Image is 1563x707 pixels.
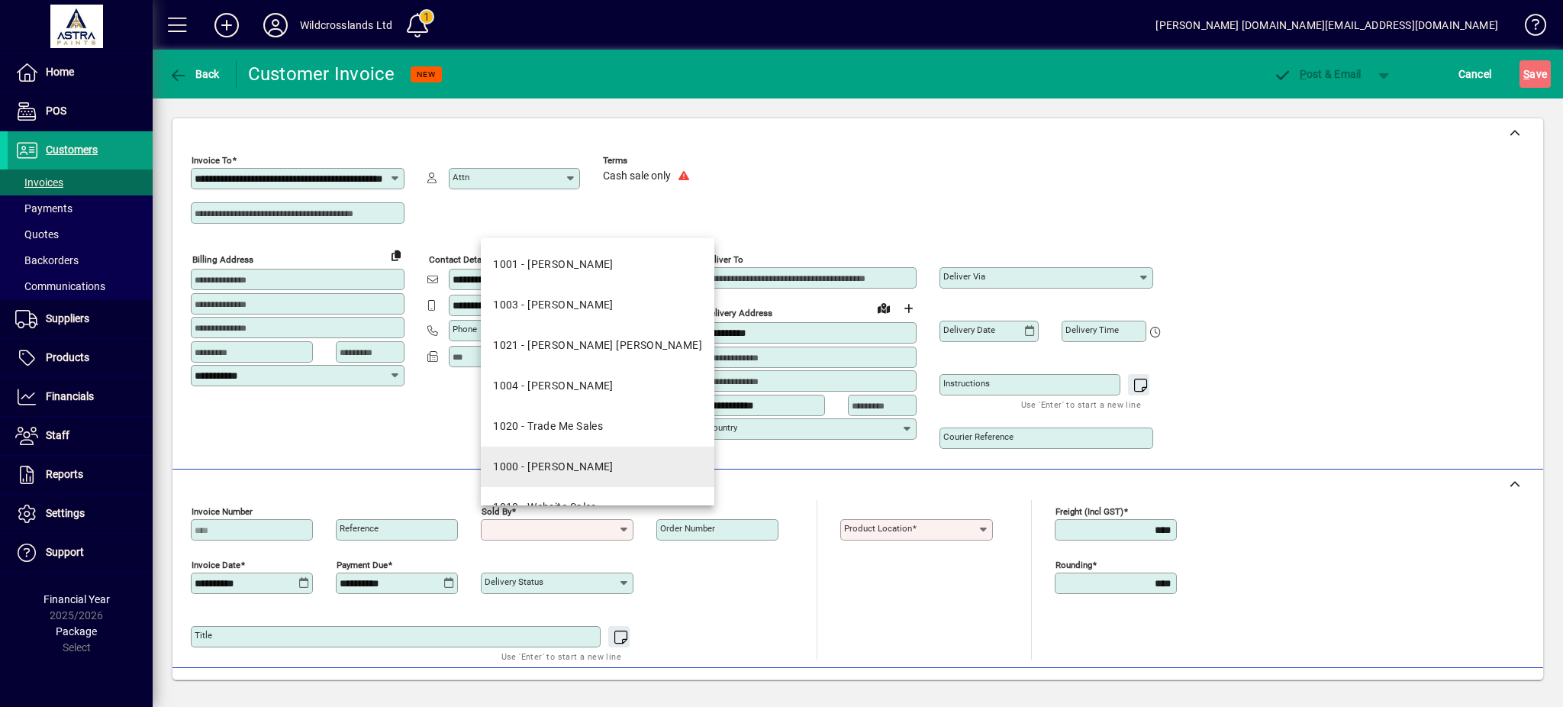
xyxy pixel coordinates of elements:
[481,325,714,366] mat-option: 1021 - Mark Cathie
[493,418,603,434] div: 1020 - Trade Me Sales
[943,271,985,282] mat-label: Deliver via
[603,156,694,166] span: Terms
[453,172,469,182] mat-label: Attn
[337,560,388,570] mat-label: Payment due
[8,456,153,494] a: Reports
[493,499,597,515] div: 1010 - Website Sales
[493,378,614,394] div: 1004 - [PERSON_NAME]
[704,254,743,265] mat-label: Deliver To
[56,625,97,638] span: Package
[46,351,89,363] span: Products
[384,243,408,267] button: Copy to Delivery address
[493,337,702,353] div: 1021 - [PERSON_NAME] [PERSON_NAME]
[1273,68,1362,80] span: ost & Email
[943,378,990,389] mat-label: Instructions
[248,62,395,86] div: Customer Invoice
[15,202,73,215] span: Payments
[8,92,153,131] a: POS
[501,647,621,665] mat-hint: Use 'Enter' to start a new line
[707,422,737,433] mat-label: Country
[1265,60,1369,88] button: Post & Email
[1455,60,1496,88] button: Cancel
[46,66,74,78] span: Home
[481,487,714,528] mat-option: 1010 - Website Sales
[44,593,110,605] span: Financial Year
[46,105,66,117] span: POS
[1458,62,1492,86] span: Cancel
[8,273,153,299] a: Communications
[202,11,251,39] button: Add
[46,429,69,441] span: Staff
[8,247,153,273] a: Backorders
[1300,68,1307,80] span: P
[8,53,153,92] a: Home
[943,324,995,335] mat-label: Delivery date
[300,13,392,37] div: Wildcrosslands Ltd
[165,60,224,88] button: Back
[943,431,1014,442] mat-label: Courier Reference
[481,244,714,285] mat-option: 1001 - Lisa Cross
[485,576,543,587] mat-label: Delivery status
[1523,62,1547,86] span: ave
[1155,13,1498,37] div: [PERSON_NAME] [DOMAIN_NAME][EMAIL_ADDRESS][DOMAIN_NAME]
[46,468,83,480] span: Reports
[481,285,714,325] mat-option: 1003 - Lucas Cross
[1519,60,1551,88] button: Save
[660,523,715,534] mat-label: Order number
[8,300,153,338] a: Suppliers
[481,447,714,487] mat-option: 1000 - Wayne Andrews
[192,155,232,166] mat-label: Invoice To
[192,560,240,570] mat-label: Invoice date
[8,417,153,455] a: Staff
[1432,676,1509,703] button: Product
[1513,3,1544,53] a: Knowledge Base
[896,296,920,321] button: Choose address
[481,406,714,447] mat-option: 1020 - Trade Me Sales
[1019,677,1097,702] span: Product History
[340,523,379,534] mat-label: Reference
[1523,68,1529,80] span: S
[15,176,63,189] span: Invoices
[1013,676,1103,703] button: Product History
[15,280,105,292] span: Communications
[417,69,436,79] span: NEW
[46,144,98,156] span: Customers
[453,324,477,334] mat-label: Phone
[493,257,614,273] div: 1001 - [PERSON_NAME]
[8,378,153,416] a: Financials
[15,228,59,241] span: Quotes
[153,60,237,88] app-page-header-button: Back
[1021,395,1141,413] mat-hint: Use 'Enter' to start a new line
[46,390,94,402] span: Financials
[46,546,84,558] span: Support
[192,506,253,517] mat-label: Invoice number
[195,630,212,641] mat-label: Title
[251,11,300,39] button: Profile
[8,339,153,377] a: Products
[493,459,614,475] div: 1000 - [PERSON_NAME]
[1055,560,1092,570] mat-label: Rounding
[482,506,511,517] mat-label: Sold by
[8,195,153,221] a: Payments
[1055,506,1123,517] mat-label: Freight (incl GST)
[169,68,220,80] span: Back
[8,221,153,247] a: Quotes
[8,534,153,572] a: Support
[603,170,671,182] span: Cash sale only
[46,507,85,519] span: Settings
[872,295,896,320] a: View on map
[493,297,614,313] div: 1003 - [PERSON_NAME]
[46,312,89,324] span: Suppliers
[1065,324,1119,335] mat-label: Delivery time
[1439,677,1501,702] span: Product
[15,254,79,266] span: Backorders
[8,169,153,195] a: Invoices
[844,523,912,534] mat-label: Product location
[481,366,714,406] mat-option: 1004 - Spencer Cross
[8,495,153,533] a: Settings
